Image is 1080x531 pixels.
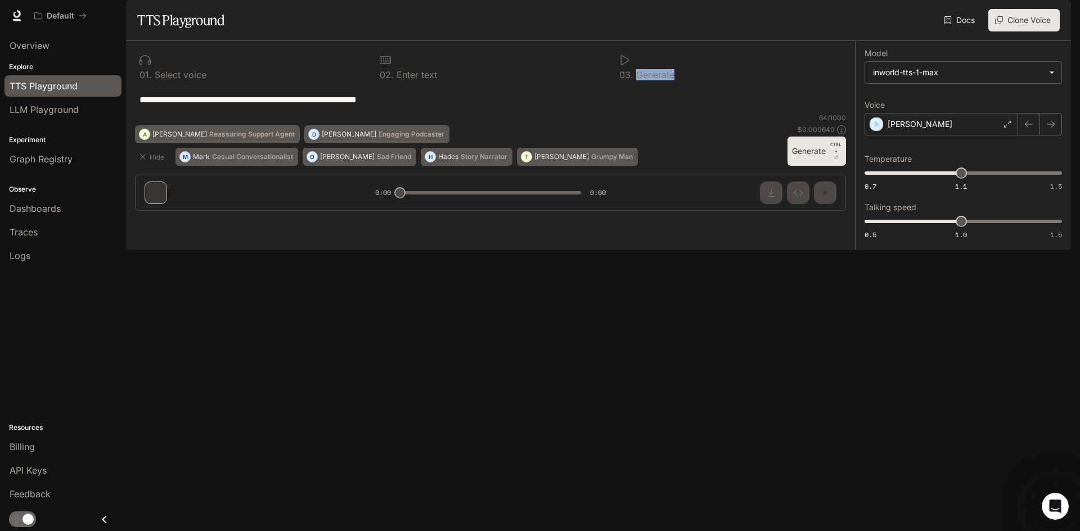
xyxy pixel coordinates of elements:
span: 0.7 [865,181,876,191]
p: Voice [865,101,885,109]
div: D [309,125,319,143]
p: [PERSON_NAME] [322,131,376,138]
button: D[PERSON_NAME]Engaging Podcaster [304,125,449,143]
p: Model [865,49,888,57]
div: H [425,148,435,166]
p: CTRL + [830,141,841,155]
p: Talking speed [865,203,916,211]
div: A [139,125,150,143]
p: Casual Conversationalist [212,153,293,160]
span: 1.5 [1050,230,1062,239]
p: [PERSON_NAME] [152,131,207,138]
span: 1.5 [1050,181,1062,191]
p: 0 3 . [619,70,633,79]
div: M [180,148,190,166]
button: A[PERSON_NAME]Reassuring Support Agent [135,125,300,143]
p: [PERSON_NAME] [534,153,589,160]
button: All workspaces [29,4,92,27]
p: Story Narrator [461,153,507,160]
p: Engaging Podcaster [379,131,444,138]
p: 64 / 1000 [819,113,846,122]
p: Grumpy Man [591,153,633,160]
button: GenerateCTRL +⏎ [787,137,846,166]
span: 1.0 [955,230,967,239]
iframe: Intercom live chat [1042,493,1069,520]
p: Sad Friend [377,153,411,160]
a: Docs [942,9,979,31]
span: 0.5 [865,230,876,239]
p: Select voice [152,70,206,79]
p: Enter text [394,70,437,79]
h1: TTS Playground [137,9,224,31]
button: HHadesStory Narrator [421,148,512,166]
p: [PERSON_NAME] [320,153,375,160]
p: Mark [193,153,210,160]
div: inworld-tts-1-max [865,62,1061,83]
p: 0 1 . [139,70,152,79]
button: T[PERSON_NAME]Grumpy Man [517,148,638,166]
div: O [307,148,317,166]
p: Reassuring Support Agent [209,131,295,138]
p: Default [47,11,74,21]
p: Generate [633,70,674,79]
button: Hide [135,148,171,166]
span: 1.1 [955,181,967,191]
p: [PERSON_NAME] [888,119,952,130]
div: inworld-tts-1-max [873,67,1043,78]
button: O[PERSON_NAME]Sad Friend [303,148,416,166]
p: Hades [438,153,458,160]
button: Clone Voice [988,9,1060,31]
button: MMarkCasual Conversationalist [175,148,298,166]
p: ⏎ [830,141,841,161]
div: T [521,148,532,166]
p: $ 0.000640 [798,125,835,134]
p: Temperature [865,155,912,163]
p: 0 2 . [380,70,394,79]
